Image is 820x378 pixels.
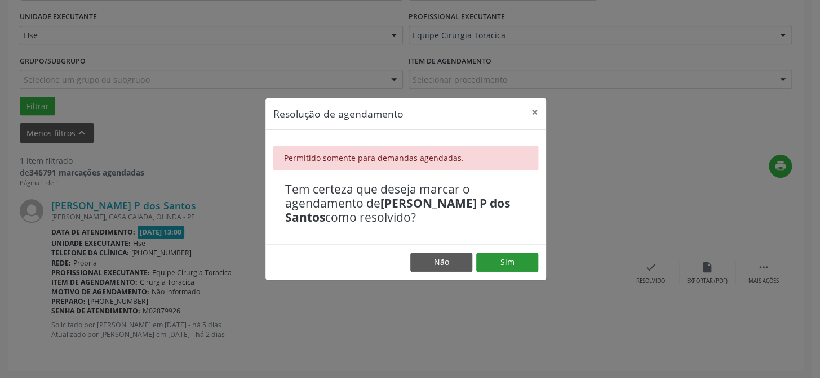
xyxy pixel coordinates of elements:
[273,106,404,121] h5: Resolução de agendamento
[410,253,472,272] button: Não
[285,195,510,225] b: [PERSON_NAME] P dos Santos
[273,146,538,170] div: Permitido somente para demandas agendadas.
[524,98,546,126] button: Close
[285,182,526,225] h4: Tem certeza que deseja marcar o agendamento de como resolvido?
[476,253,538,272] button: Sim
